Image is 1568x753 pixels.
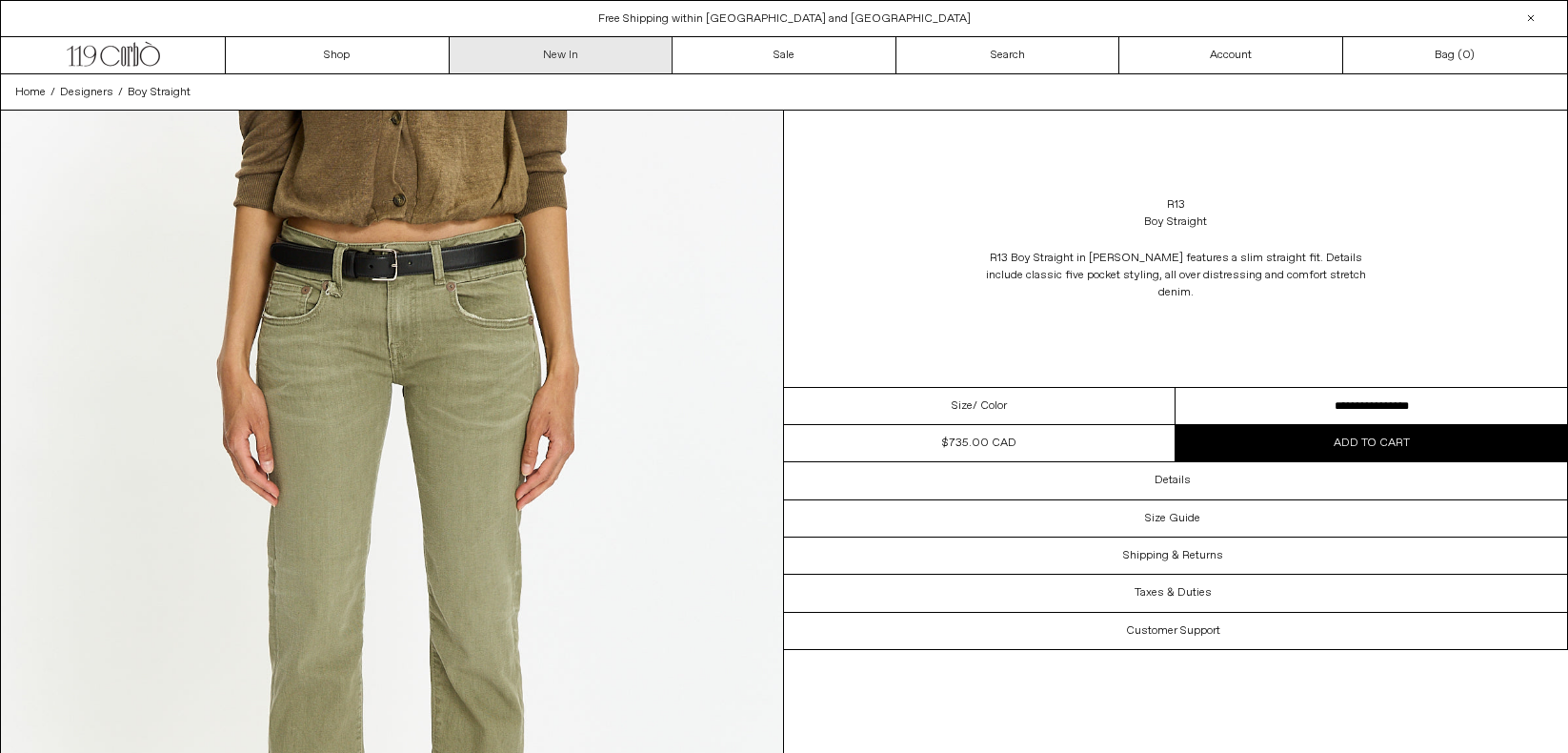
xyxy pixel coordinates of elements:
[973,397,1007,415] span: / Color
[118,84,123,101] span: /
[1126,624,1220,638] h3: Customer Support
[942,435,1016,452] div: $735.00 CAD
[450,37,673,73] a: New In
[128,84,191,101] a: Boy Straight
[1135,586,1212,600] h3: Taxes & Duties
[1343,37,1567,73] a: Bag ()
[1119,37,1343,73] a: Account
[598,11,971,27] a: Free Shipping within [GEOGRAPHIC_DATA] and [GEOGRAPHIC_DATA]
[1145,512,1200,525] h3: Size Guide
[1462,47,1475,64] span: )
[1462,48,1470,63] span: 0
[226,37,450,73] a: Shop
[1123,549,1223,562] h3: Shipping & Returns
[15,85,46,100] span: Home
[896,37,1120,73] a: Search
[1176,425,1567,461] button: Add to cart
[15,84,46,101] a: Home
[60,84,113,101] a: Designers
[60,85,113,100] span: Designers
[1144,214,1207,231] div: Boy Straight
[1167,196,1185,214] a: R13
[1334,436,1410,451] span: Add to cart
[128,85,191,100] span: Boy Straight
[952,397,973,415] span: Size
[1155,474,1191,487] h3: Details
[50,84,55,101] span: /
[985,250,1366,301] div: R13 Boy Straight in [PERSON_NAME] features a slim straight fit. Details include classic five pock...
[673,37,896,73] a: Sale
